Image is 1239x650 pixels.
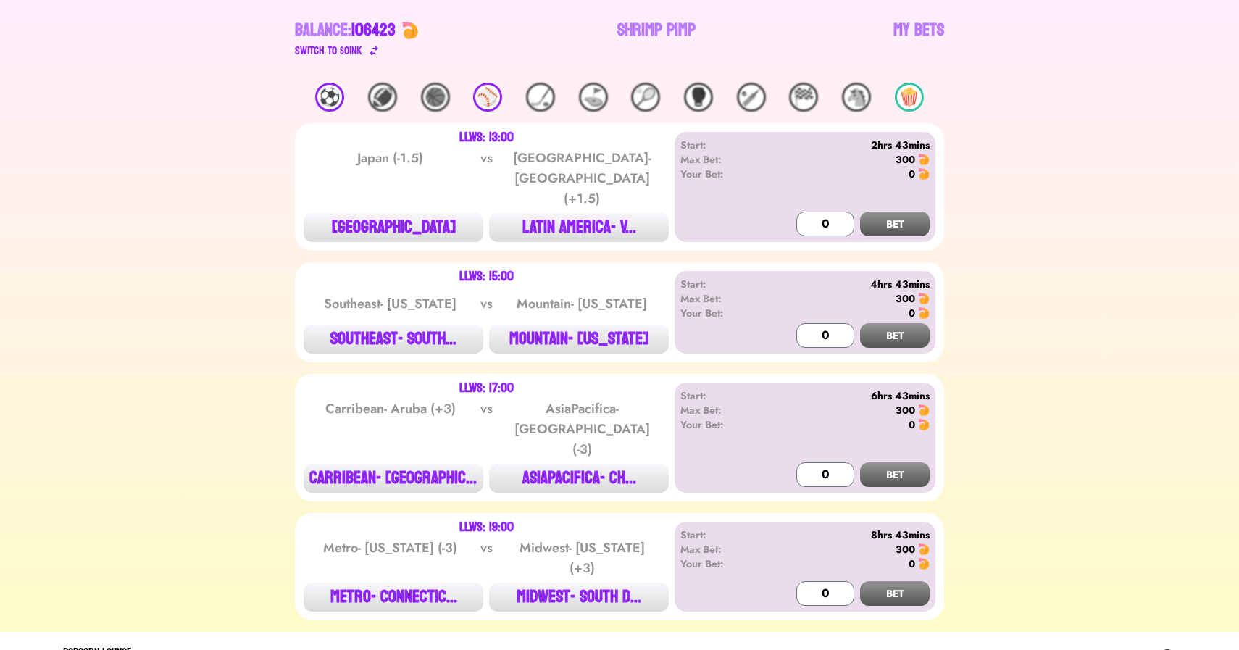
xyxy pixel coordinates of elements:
div: Midwest- [US_STATE] (+3) [509,538,655,578]
div: Your Bet: [680,306,764,320]
div: Max Bet: [680,152,764,167]
div: 0 [909,417,915,432]
div: LLWS: 17:00 [459,383,514,394]
div: ⛳️ [579,83,608,112]
div: Max Bet: [680,542,764,557]
img: 🍤 [918,293,930,304]
img: 🍤 [918,154,930,165]
button: CARRIBEAN- [GEOGRAPHIC_DATA] [304,464,483,493]
button: ASIAPACIFICA- CH... [489,464,669,493]
img: 🍤 [401,22,419,39]
div: Start: [680,388,764,403]
button: BET [860,323,930,348]
div: 🏀 [421,83,450,112]
div: [GEOGRAPHIC_DATA]- [GEOGRAPHIC_DATA] (+1.5) [509,148,655,209]
img: 🍤 [918,558,930,570]
div: 🥊 [684,83,713,112]
div: Your Bet: [680,167,764,181]
div: 2hrs 43mins [764,138,930,152]
div: 0 [909,557,915,571]
div: 🏈 [368,83,397,112]
button: MIDWEST- SOUTH D... [489,583,669,612]
a: My Bets [893,19,944,59]
img: 🍤 [918,168,930,180]
img: 🍤 [918,404,930,416]
div: Southeast- [US_STATE] [317,293,464,314]
div: 300 [896,403,915,417]
div: Balance: [295,19,396,42]
img: 🍤 [918,307,930,319]
button: MOUNTAIN- [US_STATE] [489,325,669,354]
div: Start: [680,528,764,542]
div: 300 [896,542,915,557]
div: Switch to $ OINK [295,42,362,59]
div: vs [477,538,496,578]
div: 🏏 [737,83,766,112]
div: Start: [680,138,764,152]
div: Max Bet: [680,291,764,306]
div: ⚽️ [315,83,344,112]
div: LLWS: 15:00 [459,271,514,283]
div: 300 [896,152,915,167]
div: 0 [909,167,915,181]
div: LLWS: 19:00 [459,522,514,533]
div: 🎾 [631,83,660,112]
span: 106423 [351,14,396,46]
div: Japan (-1.5) [317,148,464,209]
div: Metro- [US_STATE] (-3) [317,538,464,578]
div: 🐴 [842,83,871,112]
button: LATIN AMERICA- V... [489,213,669,242]
a: Shrimp Pimp [617,19,696,59]
div: 4hrs 43mins [764,277,930,291]
div: 300 [896,291,915,306]
div: vs [477,399,496,459]
div: Max Bet: [680,403,764,417]
button: BET [860,212,930,236]
div: ⚾️ [473,83,502,112]
div: LLWS: 13:00 [459,132,514,143]
div: 🍿 [895,83,924,112]
div: vs [477,148,496,209]
img: 🍤 [918,543,930,555]
div: 🏁 [789,83,818,112]
button: SOUTHEAST- SOUTH... [304,325,483,354]
div: 🏒 [526,83,555,112]
div: Mountain- [US_STATE] [509,293,655,314]
img: 🍤 [918,419,930,430]
div: 8hrs 43mins [764,528,930,542]
button: BET [860,581,930,606]
div: vs [477,293,496,314]
div: Your Bet: [680,417,764,432]
div: 0 [909,306,915,320]
div: 6hrs 43mins [764,388,930,403]
button: [GEOGRAPHIC_DATA] [304,213,483,242]
div: Your Bet: [680,557,764,571]
button: BET [860,462,930,487]
button: METRO- CONNECTIC... [304,583,483,612]
div: AsiaPacifica- [GEOGRAPHIC_DATA] (-3) [509,399,655,459]
div: Start: [680,277,764,291]
div: Carribean- Aruba (+3) [317,399,464,459]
